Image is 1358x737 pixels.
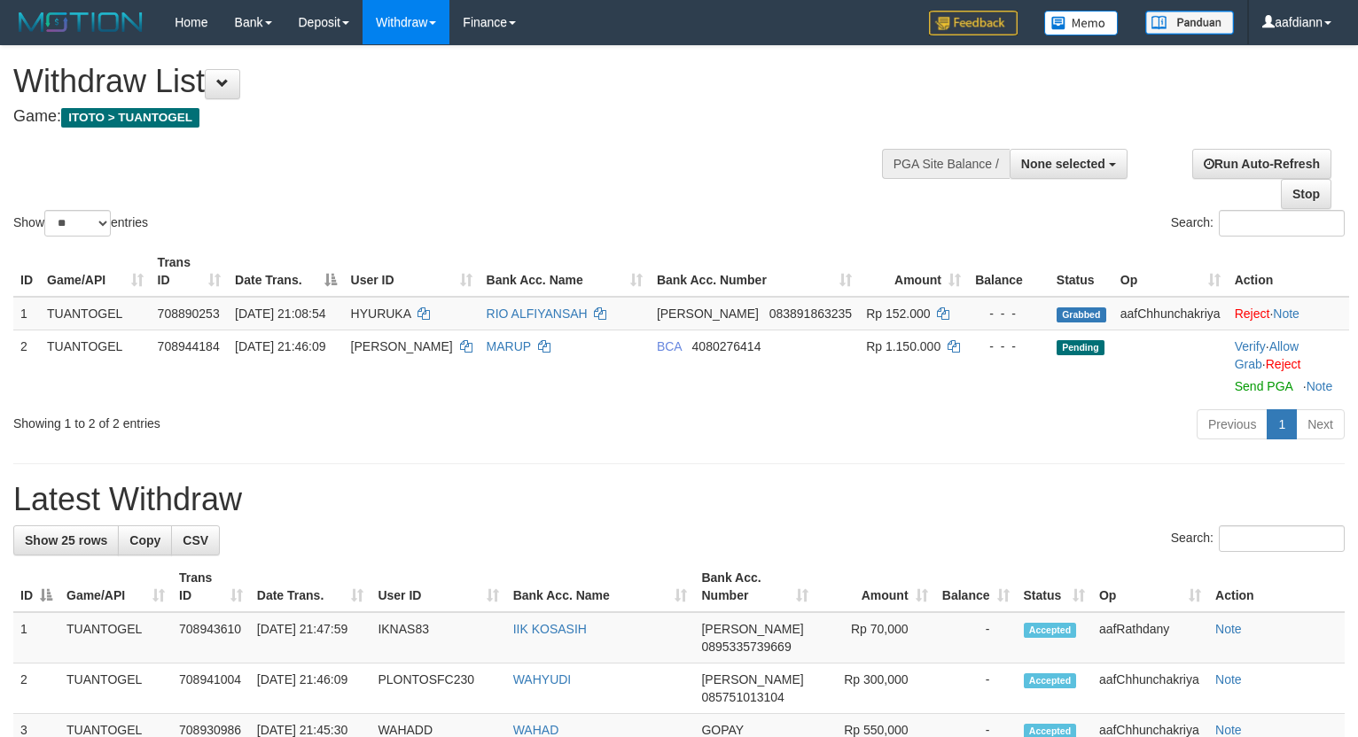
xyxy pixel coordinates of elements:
[513,723,559,737] a: WAHAD
[40,297,151,330] td: TUANTOGEL
[172,612,250,663] td: 708943610
[371,562,505,612] th: User ID: activate to sort column ascending
[1113,246,1228,297] th: Op: activate to sort column ascending
[701,640,791,654] span: Copy 0895335739669 to clipboard
[344,246,480,297] th: User ID: activate to sort column ascending
[816,562,935,612] th: Amount: activate to sort column ascending
[935,612,1017,663] td: -
[1092,663,1208,714] td: aafChhunchakriya
[13,64,887,99] h1: Withdraw List
[935,663,1017,714] td: -
[1057,307,1106,322] span: Grabbed
[1228,330,1349,402] td: · ·
[701,672,803,687] span: [PERSON_NAME]
[1021,157,1105,171] span: None selected
[13,108,887,126] h4: Game:
[171,525,220,555] a: CSV
[13,562,59,612] th: ID: activate to sort column descending
[1228,246,1349,297] th: Action
[13,9,148,35] img: MOTION_logo.png
[183,533,208,547] span: CSV
[1219,210,1345,237] input: Search:
[158,306,220,321] span: 708890253
[1024,623,1077,638] span: Accepted
[1208,562,1345,612] th: Action
[118,525,172,555] a: Copy
[235,339,325,353] span: [DATE] 21:46:09
[859,246,968,297] th: Amount: activate to sort column ascending
[1092,562,1208,612] th: Op: activate to sort column ascending
[487,339,531,353] a: MARUP
[1281,179,1331,209] a: Stop
[929,11,1018,35] img: Feedback.jpg
[129,533,160,547] span: Copy
[657,306,759,321] span: [PERSON_NAME]
[40,246,151,297] th: Game/API: activate to sort column ascending
[1235,379,1292,393] a: Send PGA
[25,533,107,547] span: Show 25 rows
[1171,525,1345,552] label: Search:
[13,330,40,402] td: 2
[769,306,852,321] span: Copy 083891863235 to clipboard
[13,612,59,663] td: 1
[694,562,816,612] th: Bank Acc. Number: activate to sort column ascending
[1145,11,1234,35] img: panduan.png
[59,663,172,714] td: TUANTOGEL
[1010,149,1128,179] button: None selected
[13,246,40,297] th: ID
[40,330,151,402] td: TUANTOGEL
[1050,246,1113,297] th: Status
[701,622,803,636] span: [PERSON_NAME]
[650,246,859,297] th: Bank Acc. Number: activate to sort column ascending
[692,339,761,353] span: Copy 4080276414 to clipboard
[1171,210,1345,237] label: Search:
[13,663,59,714] td: 2
[250,562,371,612] th: Date Trans.: activate to sort column ascending
[1235,339,1299,371] span: ·
[44,210,111,237] select: Showentries
[1215,622,1242,636] a: Note
[158,339,220,353] span: 708944184
[1235,339,1266,353] a: Verify
[480,246,650,297] th: Bank Acc. Name: activate to sort column ascending
[59,562,172,612] th: Game/API: activate to sort column ascending
[1113,297,1228,330] td: aafChhunchakriya
[816,612,935,663] td: Rp 70,000
[351,306,411,321] span: HYURUKA
[1228,297,1349,330] td: ·
[975,305,1042,322] div: - - -
[506,562,695,612] th: Bank Acc. Name: activate to sort column ascending
[975,337,1042,355] div: - - -
[235,306,325,321] span: [DATE] 21:08:54
[1044,11,1119,35] img: Button%20Memo.svg
[250,612,371,663] td: [DATE] 21:47:59
[250,663,371,714] td: [DATE] 21:46:09
[1057,340,1104,355] span: Pending
[1235,306,1270,321] a: Reject
[866,339,940,353] span: Rp 1.150.000
[816,663,935,714] td: Rp 300,000
[1273,306,1299,321] a: Note
[228,246,344,297] th: Date Trans.: activate to sort column descending
[172,562,250,612] th: Trans ID: activate to sort column ascending
[513,672,572,687] a: WAHYUDI
[371,612,505,663] td: IKNAS83
[1267,409,1297,439] a: 1
[371,663,505,714] td: PLONTOSFC230
[1235,339,1299,371] a: Allow Grab
[1024,673,1077,688] span: Accepted
[882,149,1010,179] div: PGA Site Balance /
[701,723,743,737] span: GOPAY
[1092,612,1208,663] td: aafRathdany
[1215,723,1242,737] a: Note
[513,622,587,636] a: IIK KOSASIH
[701,690,784,704] span: Copy 085751013104 to clipboard
[1296,409,1345,439] a: Next
[866,306,930,321] span: Rp 152.000
[61,108,199,128] span: ITOTO > TUANTOGEL
[1197,409,1268,439] a: Previous
[657,339,682,353] span: BCA
[1266,357,1301,371] a: Reject
[13,525,119,555] a: Show 25 rows
[968,246,1050,297] th: Balance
